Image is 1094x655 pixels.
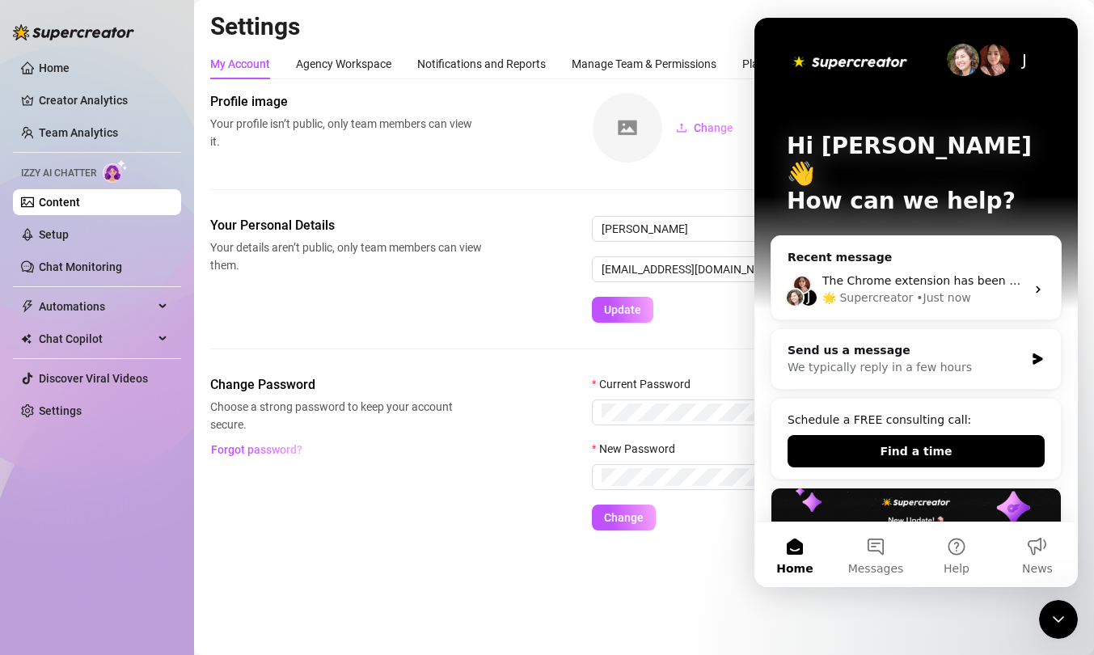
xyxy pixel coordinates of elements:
span: Change [694,121,733,134]
button: Change [592,505,656,530]
span: Chat Copilot [39,326,154,352]
div: Agency Workspace [296,55,391,73]
a: Settings [39,404,82,417]
input: Current Password [602,404,1054,421]
input: Enter name [592,216,1078,242]
label: Current Password [592,375,701,393]
div: Plans & Billing [742,55,813,73]
iframe: Intercom live chat [1039,600,1078,639]
span: Your details aren’t public, only team members can view them. [210,239,482,274]
label: New Password [592,440,686,458]
a: Setup [39,228,69,241]
button: Change [663,115,746,141]
img: logo-BBDzfeDw.svg [13,24,134,40]
span: Profile image [210,92,482,112]
div: Notifications and Reports [417,55,546,73]
img: Chat Copilot [21,333,32,344]
input: Enter new email [592,256,1078,282]
span: Change Password [210,375,482,395]
span: Help [189,545,215,556]
a: Creator Analytics [39,87,168,113]
button: Help [162,505,243,569]
div: My Account [210,55,270,73]
span: Automations [39,294,154,319]
button: Forgot password? [210,437,302,463]
span: Update [604,303,641,316]
img: AI Chatter [103,159,128,183]
span: upload [676,122,687,133]
span: Choose a strong password to keep your account secure. [210,398,482,433]
span: thunderbolt [21,300,34,313]
span: Home [22,545,58,556]
span: Izzy AI Chatter [21,166,96,181]
a: Chat Monitoring [39,260,122,273]
button: Messages [81,505,162,569]
button: News [243,505,323,569]
span: Messages [94,545,150,556]
a: Home [39,61,70,74]
iframe: Intercom live chat [754,18,1078,587]
span: Your Personal Details [210,216,482,235]
a: Team Analytics [39,126,118,139]
img: Super Mass, Dark Mode, Message Library & Bump Improvements [17,471,306,584]
div: Manage Team & Permissions [572,55,716,73]
a: Discover Viral Videos [39,372,148,385]
img: square-placeholder.png [593,93,662,163]
a: Content [39,196,80,209]
h2: Settings [210,11,1078,42]
span: Change [604,511,644,524]
button: Update [592,297,653,323]
span: Your profile isn’t public, only team members can view it. [210,115,482,150]
span: Forgot password? [211,443,302,456]
input: New Password [602,468,1054,486]
span: News [268,545,298,556]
